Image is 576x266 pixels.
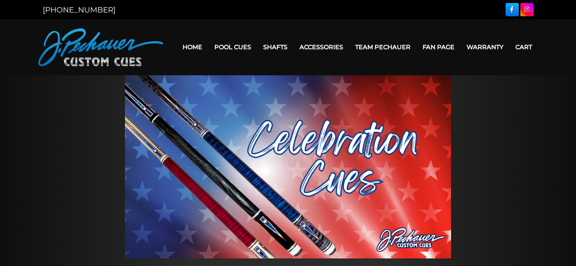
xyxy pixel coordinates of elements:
[460,37,509,57] a: Warranty
[349,37,417,57] a: Team Pechauer
[293,37,349,57] a: Accessories
[257,37,293,57] a: Shafts
[208,37,257,57] a: Pool Cues
[43,5,116,14] a: [PHONE_NUMBER]
[38,28,163,66] img: Pechauer Custom Cues
[509,37,538,57] a: Cart
[176,37,208,57] a: Home
[417,37,460,57] a: Fan Page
